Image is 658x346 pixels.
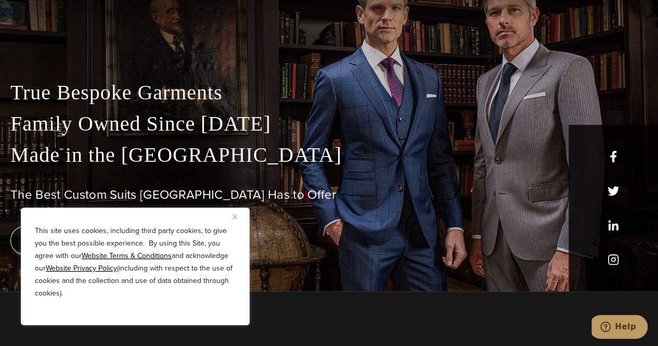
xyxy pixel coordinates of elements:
[10,77,648,171] p: True Bespoke Garments Family Owned Since [DATE] Made in the [GEOGRAPHIC_DATA]
[10,226,156,255] a: book an appointment
[35,225,236,300] p: This site uses cookies, including third party cookies, to give you the best possible experience. ...
[10,187,648,202] h1: The Best Custom Suits [GEOGRAPHIC_DATA] Has to Offer
[46,263,117,274] a: Website Privacy Policy
[591,315,648,341] iframe: Opens a widget where you can chat to one of our agents
[233,210,245,223] button: Close
[233,214,237,219] img: Close
[82,250,172,261] a: Website Terms & Conditions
